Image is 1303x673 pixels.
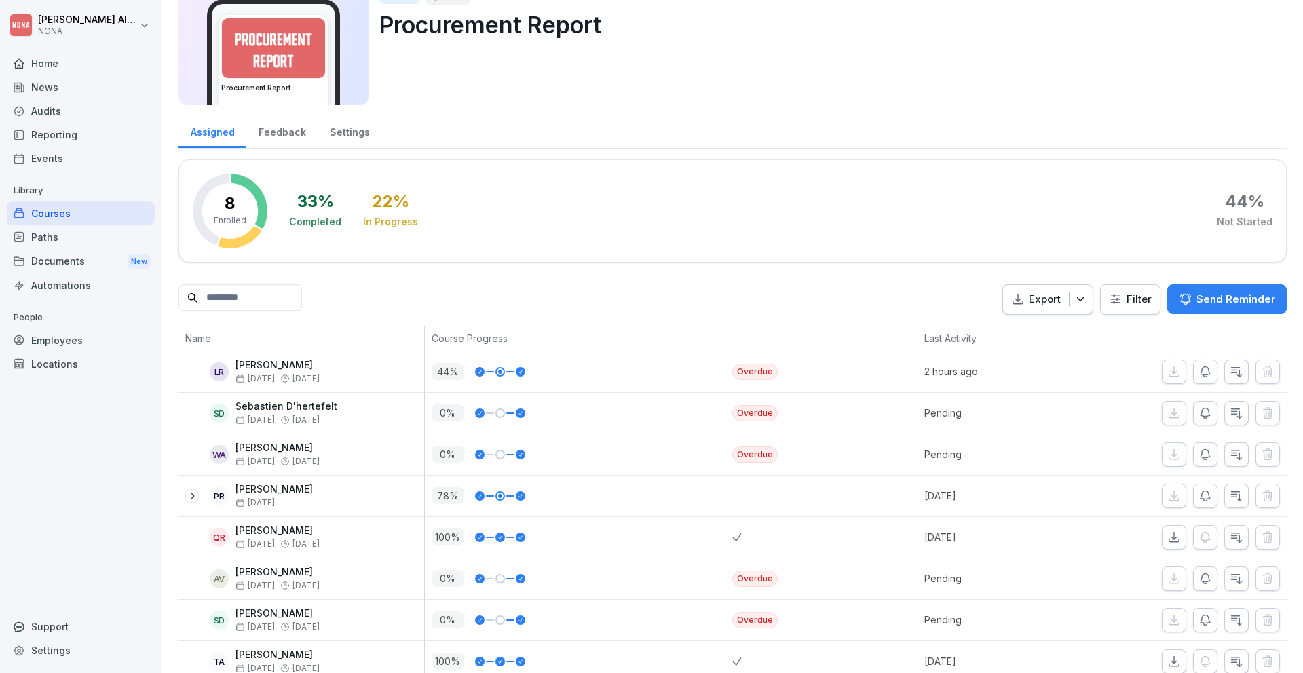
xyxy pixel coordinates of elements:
span: [DATE] [292,415,320,425]
p: [DATE] [924,530,1072,544]
p: [PERSON_NAME] [235,649,320,661]
div: PR [210,486,229,505]
a: Automations [7,273,155,297]
div: Overdue [732,612,778,628]
button: Export [1002,284,1093,315]
div: AV [210,569,229,588]
p: [PERSON_NAME] [235,525,320,537]
span: [DATE] [235,622,275,632]
a: Locations [7,352,155,376]
p: Name [185,331,417,345]
p: NONA [38,26,137,36]
span: [DATE] [235,457,275,466]
p: [PERSON_NAME] [235,484,313,495]
p: [DATE] [924,488,1072,503]
p: 8 [225,195,235,212]
a: News [7,75,155,99]
span: [DATE] [235,539,275,549]
div: Documents [7,249,155,274]
a: Courses [7,201,155,225]
div: Filter [1109,292,1152,306]
div: Overdue [732,405,778,421]
div: Overdue [732,571,778,587]
p: 44 % [432,363,464,380]
span: [DATE] [235,498,275,507]
button: Filter [1101,285,1160,314]
a: Feedback [246,113,318,148]
p: Pending [924,406,1072,420]
a: Settings [7,638,155,662]
div: Overdue [732,364,778,380]
a: Events [7,147,155,170]
div: Completed [289,215,341,229]
span: [DATE] [292,664,320,673]
div: SD [210,611,229,630]
p: 0 % [432,404,464,421]
div: 33 % [297,193,334,210]
span: [DATE] [235,415,275,425]
a: Settings [318,113,381,148]
span: [DATE] [235,664,275,673]
div: 22 % [373,193,409,210]
a: Reporting [7,123,155,147]
a: Paths [7,225,155,249]
span: [DATE] [292,539,320,549]
p: Pending [924,613,1072,627]
img: j62bydjegf2f324to4bu3bh0.png [222,18,325,78]
span: [DATE] [235,374,275,383]
p: [PERSON_NAME] [235,566,320,578]
span: [DATE] [235,581,275,590]
div: Support [7,615,155,638]
p: Enrolled [214,214,246,227]
p: [PERSON_NAME] [235,360,320,371]
p: 78 % [432,487,464,504]
p: Pending [924,571,1072,585]
a: Employees [7,328,155,352]
p: 0 % [432,570,464,587]
p: 100 % [432,653,464,670]
h3: Procurement Report [221,83,326,93]
p: Course Progress [432,331,726,345]
p: People [7,307,155,328]
div: QR [210,528,229,547]
p: [PERSON_NAME] Alhousseyni [38,14,137,26]
div: Not Started [1217,215,1272,229]
p: Sebastien D'hertefelt [235,401,337,412]
a: Assigned [178,113,246,148]
a: Audits [7,99,155,123]
p: [PERSON_NAME] [235,442,320,454]
p: 100 % [432,528,464,545]
p: Pending [924,447,1072,461]
p: 2 hours ago [924,364,1072,379]
div: WA [210,445,229,464]
p: [DATE] [924,654,1072,668]
p: [PERSON_NAME] [235,608,320,619]
button: Send Reminder [1167,284,1287,314]
div: New [128,254,151,269]
div: SD [210,404,229,423]
div: In Progress [363,215,418,229]
div: TA [210,652,229,671]
span: [DATE] [292,622,320,632]
a: Home [7,52,155,75]
p: Export [1029,292,1061,307]
span: [DATE] [292,457,320,466]
p: Send Reminder [1196,292,1275,307]
span: [DATE] [292,374,320,383]
p: 0 % [432,611,464,628]
p: 0 % [432,446,464,463]
p: Last Activity [924,331,1065,345]
div: Overdue [732,446,778,463]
